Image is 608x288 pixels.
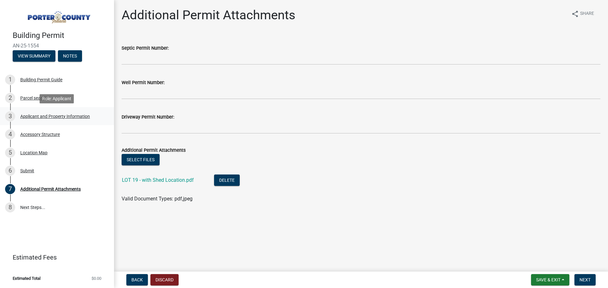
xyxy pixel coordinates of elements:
h4: Building Permit [13,31,109,40]
button: Select files [122,154,160,165]
span: Back [131,277,143,282]
button: Back [126,274,148,285]
label: Additional Permit Attachments [122,148,186,153]
div: 8 [5,202,15,212]
label: Septic Permit Number: [122,46,169,51]
button: View Summary [13,50,55,62]
div: 7 [5,184,15,194]
div: Applicant and Property Information [20,114,90,119]
span: Save & Exit [536,277,560,282]
div: Building Permit Guide [20,77,62,82]
span: Estimated Total [13,276,41,280]
div: 1 [5,75,15,85]
span: AN-25-1554 [13,43,101,49]
i: share [571,10,579,18]
wm-modal-confirm: Notes [58,54,82,59]
div: Accessory Structure [20,132,60,137]
div: Role: Applicant [40,94,74,103]
div: 4 [5,129,15,139]
label: Well Permit Number: [122,81,165,85]
span: $0.00 [92,276,101,280]
span: Next [579,277,591,282]
div: 6 [5,166,15,176]
label: Driveway Permit Number: [122,115,174,119]
div: Location Map [20,150,47,155]
a: LOT 19 - with Shed Location.pdf [122,177,194,183]
div: Submit [20,169,34,173]
wm-modal-confirm: Summary [13,54,55,59]
button: Save & Exit [531,274,569,285]
div: 3 [5,111,15,121]
div: 2 [5,93,15,103]
div: 5 [5,148,15,158]
button: shareShare [566,8,599,20]
button: Notes [58,50,82,62]
a: Estimated Fees [5,251,104,264]
button: Discard [150,274,179,285]
img: Porter County, Indiana [13,7,104,24]
div: Additional Permit Attachments [20,187,81,191]
span: Valid Document Types: pdf,jpeg [122,196,193,202]
button: Delete [214,175,240,186]
span: Share [580,10,594,18]
h1: Additional Permit Attachments [122,8,295,23]
wm-modal-confirm: Delete Document [214,178,240,184]
button: Next [574,274,596,285]
div: Parcel search [20,96,47,100]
